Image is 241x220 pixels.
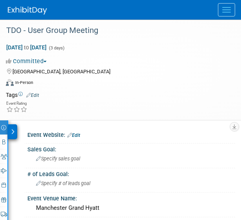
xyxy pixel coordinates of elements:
[13,69,110,75] span: [GEOGRAPHIC_DATA], [GEOGRAPHIC_DATA]
[27,144,235,153] div: Sales Goal:
[36,180,90,186] span: Specify # of leads goal
[48,45,65,51] span: (3 days)
[6,79,14,85] img: Format-Inperson.png
[218,3,235,16] button: Menu
[33,202,229,214] div: Manchester Grand Hyatt
[6,91,39,99] td: Tags
[27,129,235,139] div: Event Website:
[67,133,80,138] a: Edit
[6,78,225,90] div: Event Format
[27,168,235,178] div: # of Leads Goal:
[6,44,47,51] span: [DATE] [DATE]
[4,24,225,38] div: TDO - User Group Meeting
[36,156,80,162] span: Specify sales goal
[15,80,33,85] div: In-Person
[27,193,235,202] div: Event Venue Name:
[6,102,27,105] div: Event Rating
[8,7,47,15] img: ExhibitDay
[6,57,50,65] button: Committed
[26,93,39,98] a: Edit
[23,44,30,51] span: to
